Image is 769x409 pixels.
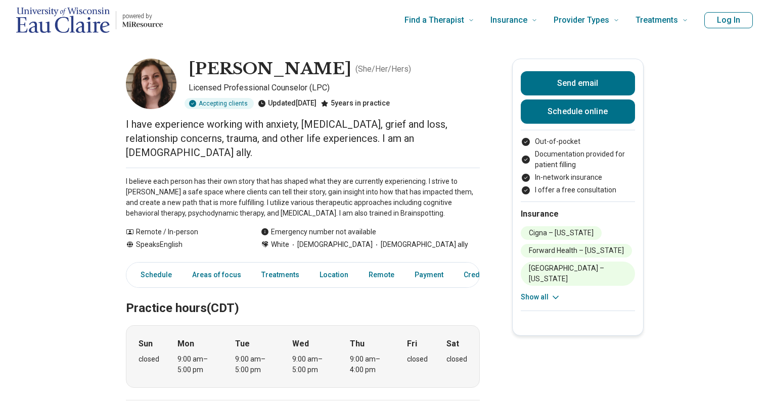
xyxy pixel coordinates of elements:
[636,13,678,27] span: Treatments
[16,4,163,36] a: Home page
[126,176,480,219] p: I believe each person has their own story that has shaped what they are currently experiencing. I...
[126,117,480,160] p: I have experience working with anxiety, [MEDICAL_DATA], grief and loss, relationship concerns, tr...
[521,185,635,195] li: I offer a free consultation
[321,98,390,109] div: 5 years in practice
[126,239,241,250] div: Speaks English
[407,354,428,365] div: closed
[235,338,250,350] strong: Tue
[271,239,289,250] span: White
[261,227,376,237] div: Emergency number not available
[126,325,480,388] div: When does the program meet?
[185,98,254,109] div: Accepting clients
[521,172,635,183] li: In-network insurance
[122,12,163,20] p: powered by
[177,338,194,350] strong: Mon
[409,265,449,285] a: Payment
[126,227,241,237] div: Remote / In-person
[139,338,153,350] strong: Sun
[521,136,635,195] ul: Payment options
[521,226,602,240] li: Cigna – [US_STATE]
[704,12,753,28] button: Log In
[490,13,527,27] span: Insurance
[292,354,331,375] div: 9:00 am – 5:00 pm
[186,265,247,285] a: Areas of focus
[521,208,635,220] h2: Insurance
[521,136,635,147] li: Out-of-pocket
[189,82,480,94] p: Licensed Professional Counselor (LPC)
[126,276,480,317] h2: Practice hours (CDT)
[128,265,178,285] a: Schedule
[407,338,417,350] strong: Fri
[404,13,464,27] span: Find a Therapist
[363,265,400,285] a: Remote
[289,239,373,250] span: [DEMOGRAPHIC_DATA]
[446,338,459,350] strong: Sat
[446,354,467,365] div: closed
[350,354,389,375] div: 9:00 am – 4:00 pm
[521,149,635,170] li: Documentation provided for patient filling
[521,262,635,286] li: [GEOGRAPHIC_DATA] – [US_STATE]
[521,292,561,302] button: Show all
[373,239,468,250] span: [DEMOGRAPHIC_DATA] ally
[292,338,309,350] strong: Wed
[355,63,411,75] p: ( She/Her/Hers )
[521,99,635,124] a: Schedule online
[350,338,365,350] strong: Thu
[458,265,508,285] a: Credentials
[521,71,635,95] button: Send email
[255,265,305,285] a: Treatments
[521,244,632,258] li: Forward Health – [US_STATE]
[177,354,216,375] div: 9:00 am – 5:00 pm
[235,354,274,375] div: 9:00 am – 5:00 pm
[258,98,316,109] div: Updated [DATE]
[189,59,351,80] h1: [PERSON_NAME]
[126,59,176,109] img: Nicole Gardner, Licensed Professional Counselor (LPC)
[139,354,159,365] div: closed
[313,265,354,285] a: Location
[554,13,609,27] span: Provider Types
